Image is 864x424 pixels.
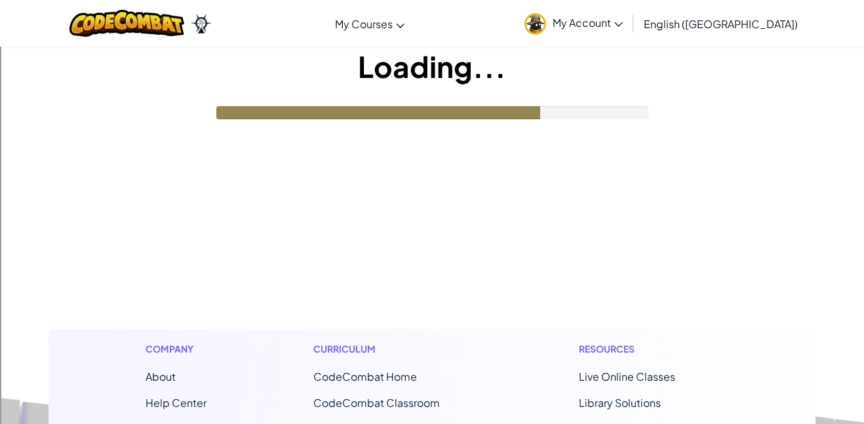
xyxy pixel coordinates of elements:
[518,3,629,44] a: My Account
[524,13,546,35] img: avatar
[335,17,393,31] span: My Courses
[191,14,212,33] img: Ozaria
[328,6,411,41] a: My Courses
[69,10,184,37] img: CodeCombat logo
[637,6,804,41] a: English ([GEOGRAPHIC_DATA])
[644,17,798,31] span: English ([GEOGRAPHIC_DATA])
[553,16,623,29] span: My Account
